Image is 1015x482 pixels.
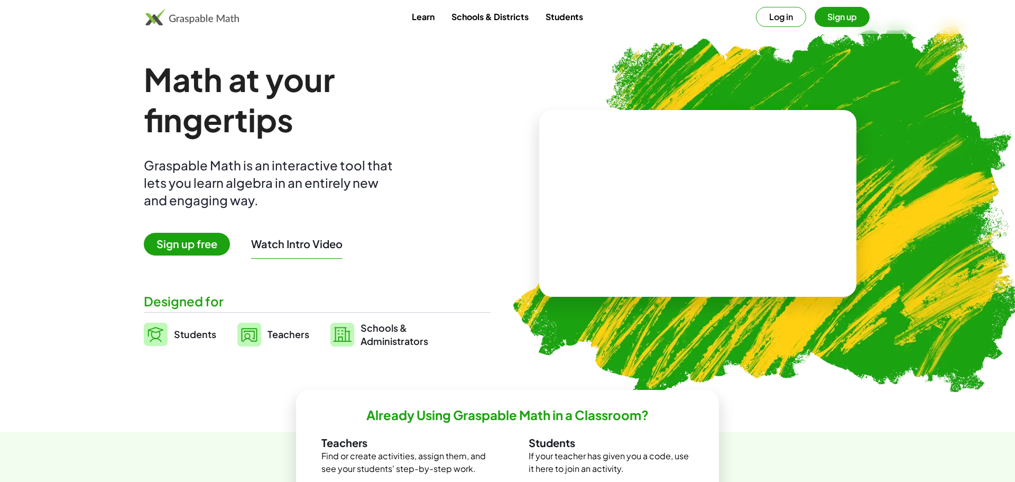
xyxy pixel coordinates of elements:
button: Watch Intro Video [251,237,343,251]
img: svg%3e [330,323,354,347]
a: Students [144,321,216,348]
a: Learn [403,7,443,26]
span: Sign up free [144,233,230,256]
button: Log in [756,7,806,27]
h3: Teachers [321,436,486,450]
h3: Students [529,436,694,450]
p: Find or create activities, assign them, and see your students' step-by-step work. [321,450,486,475]
img: svg%3e [237,323,261,347]
p: If your teacher has given you a code, use it here to join an activity. [529,450,694,475]
a: Teachers [237,321,309,348]
a: Schools &Administrators [330,321,428,348]
h1: Math at your fingertips [144,59,480,140]
img: svg%3e [144,323,168,346]
button: Sign up [815,7,870,27]
span: Students [174,328,216,340]
div: Designed for [144,293,491,310]
span: Schools & Administrators [361,321,428,348]
a: Students [537,7,592,26]
span: Teachers [267,328,309,340]
a: Schools & Districts [443,7,537,26]
video: What is this? This is dynamic math notation. Dynamic math notation plays a central role in how Gr... [619,164,777,243]
div: Graspable Math is an interactive tool that lets you learn algebra in an entirely new and engaging... [144,157,398,209]
h2: Already Using Graspable Math in a Classroom? [366,407,649,423]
